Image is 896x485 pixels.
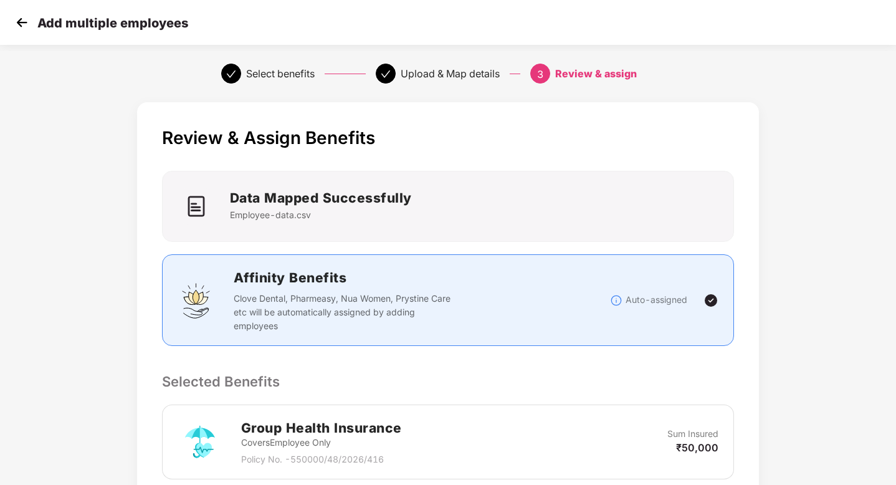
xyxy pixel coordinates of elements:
[178,282,215,319] img: svg+xml;base64,PHN2ZyBpZD0iQWZmaW5pdHlfQmVuZWZpdHMiIGRhdGEtbmFtZT0iQWZmaW5pdHkgQmVuZWZpdHMiIHhtbG...
[555,64,637,84] div: Review & assign
[37,16,188,31] p: Add multiple employees
[241,418,402,438] h2: Group Health Insurance
[234,292,460,333] p: Clove Dental, Pharmeasy, Nua Women, Prystine Care etc will be automatically assigned by adding em...
[703,293,718,308] img: svg+xml;base64,PHN2ZyBpZD0iVGljay0yNHgyNCIgeG1sbnM9Imh0dHA6Ly93d3cudzMub3JnLzIwMDAvc3ZnIiB3aWR0aD...
[178,420,222,464] img: svg+xml;base64,PHN2ZyB4bWxucz0iaHR0cDovL3d3dy53My5vcmcvMjAwMC9zdmciIHdpZHRoPSI3MiIgaGVpZ2h0PSI3Mi...
[230,188,412,208] h2: Data Mapped Successfully
[178,188,215,225] img: icon
[162,371,735,392] p: Selected Benefits
[381,69,391,79] span: check
[241,436,402,449] p: Covers Employee Only
[162,127,735,148] p: Review & Assign Benefits
[676,441,718,454] p: ₹50,000
[241,453,402,466] p: Policy No. - 550000/48/2026/416
[626,293,687,307] p: Auto-assigned
[667,427,718,441] p: Sum Insured
[246,64,315,84] div: Select benefits
[226,69,236,79] span: check
[401,64,500,84] div: Upload & Map details
[12,13,31,32] img: svg+xml;base64,PHN2ZyB4bWxucz0iaHR0cDovL3d3dy53My5vcmcvMjAwMC9zdmciIHdpZHRoPSIzMCIgaGVpZ2h0PSIzMC...
[537,68,543,80] span: 3
[230,208,412,222] p: Employee-data.csv
[610,294,622,307] img: svg+xml;base64,PHN2ZyBpZD0iSW5mb18tXzMyeDMyIiBkYXRhLW5hbWU9IkluZm8gLSAzMngzMiIgeG1sbnM9Imh0dHA6Ly...
[234,267,611,288] h2: Affinity Benefits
